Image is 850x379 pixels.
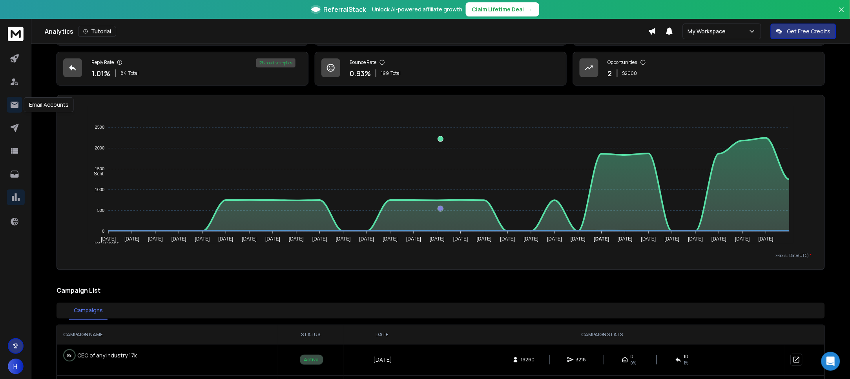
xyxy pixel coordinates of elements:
[608,68,612,79] p: 2
[453,237,468,242] tspan: [DATE]
[477,237,492,242] tspan: [DATE]
[315,52,567,86] a: Bounce Rate0.93%199Total
[735,237,750,242] tspan: [DATE]
[344,344,420,375] td: [DATE]
[622,70,637,77] p: $ 2000
[195,237,210,242] tspan: [DATE]
[608,59,637,66] p: Opportunities
[256,58,295,67] div: 2 % positive replies
[88,171,104,177] span: Sent
[821,352,840,371] div: Open Intercom Messenger
[148,237,163,242] tspan: [DATE]
[390,70,401,77] span: Total
[69,253,812,259] p: x-axis : Date(UTC)
[78,26,116,37] button: Tutorial
[759,237,773,242] tspan: [DATE]
[57,325,277,344] th: CAMPAIGN NAME
[688,237,703,242] tspan: [DATE]
[277,325,344,344] th: STATUS
[45,26,648,37] div: Analytics
[641,237,656,242] tspan: [DATE]
[91,59,114,66] p: Reply Rate
[350,68,371,79] p: 0.93 %
[573,52,825,86] a: Opportunities2$2000
[88,241,119,246] span: Total Opens
[372,5,463,13] p: Unlock AI-powered affiliate growth
[712,237,727,242] tspan: [DATE]
[95,125,104,130] tspan: 2500
[265,237,280,242] tspan: [DATE]
[527,5,533,13] span: →
[688,27,729,35] p: My Workspace
[344,325,420,344] th: DATE
[665,237,680,242] tspan: [DATE]
[336,237,351,242] tspan: [DATE]
[95,187,104,192] tspan: 1000
[95,146,104,151] tspan: 2000
[91,68,110,79] p: 1.01 %
[102,229,104,233] tspan: 0
[69,302,108,320] button: Campaigns
[430,237,445,242] tspan: [DATE]
[500,237,515,242] tspan: [DATE]
[359,237,374,242] tspan: [DATE]
[289,237,304,242] tspan: [DATE]
[57,286,825,295] h2: Campaign List
[57,52,308,86] a: Reply Rate1.01%84Total2% positive replies
[57,344,182,366] td: CEO of any Industry 17k
[300,355,323,365] div: Active
[383,237,398,242] tspan: [DATE]
[684,353,689,360] span: 10
[406,237,421,242] tspan: [DATE]
[242,237,257,242] tspan: [DATE]
[837,5,847,24] button: Close banner
[8,359,24,374] button: H
[24,97,74,112] div: Email Accounts
[618,237,633,242] tspan: [DATE]
[631,353,634,360] span: 0
[547,237,562,242] tspan: [DATE]
[594,237,609,242] tspan: [DATE]
[787,27,831,35] p: Get Free Credits
[124,237,139,242] tspan: [DATE]
[771,24,836,39] button: Get Free Credits
[120,70,127,77] span: 84
[350,59,376,66] p: Bounce Rate
[571,237,586,242] tspan: [DATE]
[97,208,104,213] tspan: 500
[312,237,327,242] tspan: [DATE]
[576,357,586,363] span: 3218
[67,352,72,359] p: 0 %
[171,237,186,242] tspan: [DATE]
[631,360,637,366] span: 0%
[466,2,539,16] button: Claim Lifetime Deal→
[381,70,389,77] span: 199
[101,237,116,242] tspan: [DATE]
[95,166,104,171] tspan: 1500
[524,237,539,242] tspan: [DATE]
[128,70,139,77] span: Total
[324,5,366,14] span: ReferralStack
[521,357,535,363] span: 16260
[684,360,689,366] span: 1 %
[420,325,784,344] th: CAMPAIGN STATS
[218,237,233,242] tspan: [DATE]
